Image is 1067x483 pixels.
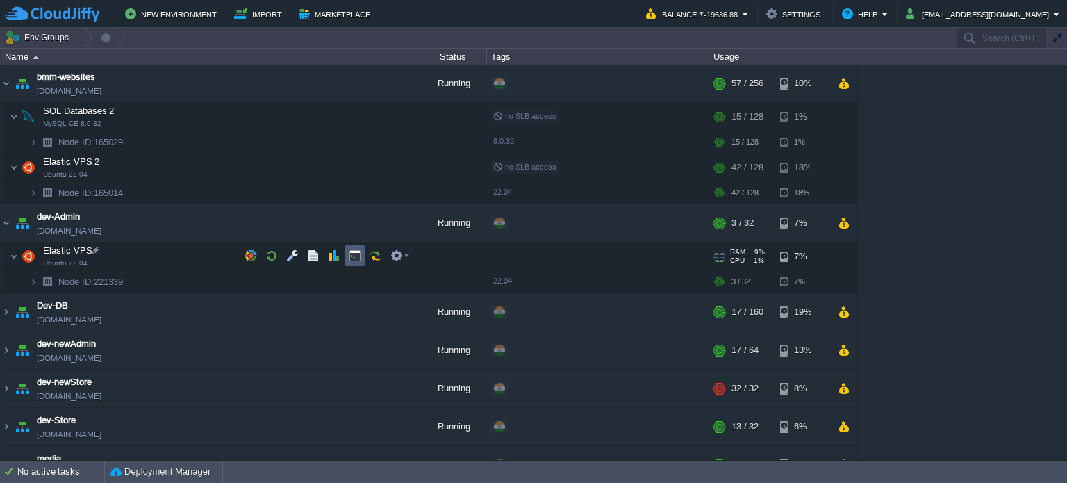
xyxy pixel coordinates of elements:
span: 22.04 [493,277,512,285]
span: [DOMAIN_NAME] [37,84,101,98]
div: Status [418,49,486,65]
img: AMDAwAAAACH5BAEAAAAALAAAAAABAAEAAAICRAEAOw== [13,408,32,445]
a: Elastic VPSUbuntu 22.04 [42,245,94,256]
img: AMDAwAAAACH5BAEAAAAALAAAAAABAAEAAAICRAEAOw== [1,65,12,102]
span: [DOMAIN_NAME] [37,389,101,403]
div: 10% [780,65,825,102]
span: no SLB access [493,112,556,120]
div: Running [417,331,487,369]
span: SQL Databases 2 [42,105,116,117]
span: Elastic VPS [42,245,94,256]
span: Node ID: [58,277,94,287]
div: 13% [780,331,825,369]
span: [DOMAIN_NAME] [37,224,101,238]
span: 9% [751,248,765,256]
span: [DOMAIN_NAME] [37,427,101,441]
img: AMDAwAAAACH5BAEAAAAALAAAAAABAAEAAAICRAEAOw== [1,293,12,331]
div: 42 / 128 [731,182,759,204]
img: AMDAwAAAACH5BAEAAAAALAAAAAABAAEAAAICRAEAOw== [29,182,38,204]
img: AMDAwAAAACH5BAEAAAAALAAAAAABAAEAAAICRAEAOw== [1,331,12,369]
a: dev-newAdmin [37,337,96,351]
a: Elastic VPS 2Ubuntu 22.04 [42,156,101,167]
a: dev-Admin [37,210,80,224]
span: Ubuntu 22.04 [43,259,88,268]
img: AMDAwAAAACH5BAEAAAAALAAAAAABAAEAAAICRAEAOw== [38,182,57,204]
span: 22.04 [493,188,512,196]
a: bmm-websites [37,70,95,84]
img: AMDAwAAAACH5BAEAAAAALAAAAAABAAEAAAICRAEAOw== [1,204,12,242]
button: New Environment [125,6,221,22]
span: 221339 [57,276,125,288]
div: 8% [780,370,825,407]
span: Elastic VPS 2 [42,156,101,167]
div: Running [417,370,487,407]
button: Help [842,6,882,22]
span: Ubuntu 22.04 [43,170,88,179]
div: Running [417,65,487,102]
button: Balance ₹-19636.88 [646,6,742,22]
span: Node ID: [58,188,94,198]
img: AMDAwAAAACH5BAEAAAAALAAAAAABAAEAAAICRAEAOw== [29,131,38,153]
div: 18% [780,182,825,204]
span: no SLB access [493,163,556,171]
a: Node ID:221339 [57,276,125,288]
img: AMDAwAAAACH5BAEAAAAALAAAAAABAAEAAAICRAEAOw== [38,271,57,293]
span: 165029 [57,136,125,148]
div: 15 / 128 [731,103,763,131]
div: Tags [488,49,709,65]
button: Settings [766,6,825,22]
a: SQL Databases 2MySQL CE 8.0.32 [42,106,116,116]
div: Usage [710,49,857,65]
div: 7% [780,204,825,242]
span: [DOMAIN_NAME] [37,313,101,327]
div: 57 / 256 [731,65,763,102]
div: 6% [780,408,825,445]
span: 165014 [57,187,125,199]
span: MySQL CE 8.0.32 [43,120,101,128]
div: Running [417,293,487,331]
div: 7% [780,243,825,270]
img: CloudJiffy [5,6,99,23]
img: AMDAwAAAACH5BAEAAAAALAAAAAABAAEAAAICRAEAOw== [38,131,57,153]
img: AMDAwAAAACH5BAEAAAAALAAAAAABAAEAAAICRAEAOw== [13,370,32,407]
div: 1% [780,103,825,131]
img: AMDAwAAAACH5BAEAAAAALAAAAAABAAEAAAICRAEAOw== [13,65,32,102]
img: AMDAwAAAACH5BAEAAAAALAAAAAABAAEAAAICRAEAOw== [1,408,12,445]
img: AMDAwAAAACH5BAEAAAAALAAAAAABAAEAAAICRAEAOw== [10,154,18,181]
a: media [37,452,61,466]
img: AMDAwAAAACH5BAEAAAAALAAAAAABAAEAAAICRAEAOw== [13,204,32,242]
img: AMDAwAAAACH5BAEAAAAALAAAAAABAAEAAAICRAEAOw== [19,154,38,181]
span: Dev-DB [37,299,68,313]
a: dev-newStore [37,375,92,389]
div: Running [417,408,487,445]
div: Name [1,49,417,65]
button: Env Groups [5,28,74,47]
div: 1% [780,131,825,153]
a: dev-Store [37,414,76,427]
span: [DOMAIN_NAME] [37,351,101,365]
button: Import [234,6,286,22]
span: RAM [730,248,745,256]
span: Node ID: [58,137,94,147]
span: 8.0.32 [493,137,514,145]
div: 3 / 32 [731,271,750,293]
img: AMDAwAAAACH5BAEAAAAALAAAAAABAAEAAAICRAEAOw== [29,271,38,293]
div: No active tasks [17,461,104,483]
div: 17 / 160 [731,293,763,331]
button: Marketplace [299,6,374,22]
a: Node ID:165029 [57,136,125,148]
div: 32 / 32 [731,370,759,407]
div: 3 / 32 [731,204,754,242]
div: 19% [780,293,825,331]
div: 42 / 128 [731,154,763,181]
a: Node ID:165014 [57,187,125,199]
img: AMDAwAAAACH5BAEAAAAALAAAAAABAAEAAAICRAEAOw== [10,243,18,270]
div: 15 / 128 [731,131,759,153]
div: 7% [780,271,825,293]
